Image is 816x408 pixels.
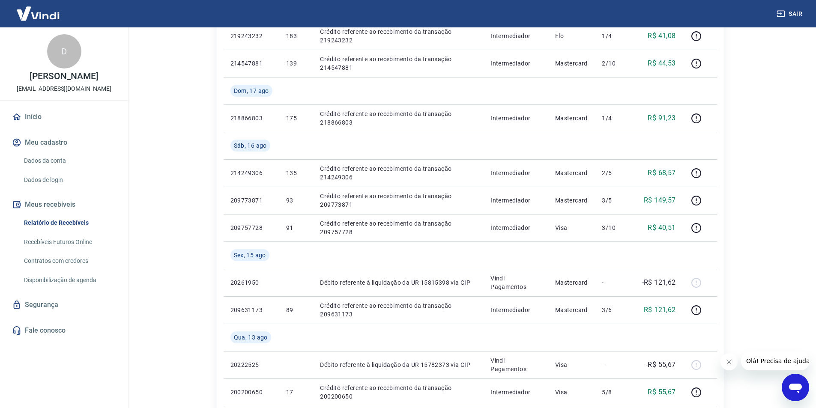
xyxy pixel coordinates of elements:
a: Recebíveis Futuros Online [21,233,118,251]
p: 175 [286,114,306,122]
p: [PERSON_NAME] [30,72,98,81]
p: 135 [286,169,306,177]
span: Sáb, 16 ago [234,141,267,150]
p: Crédito referente ao recebimento da transação 209631173 [320,301,477,319]
button: Meus recebíveis [10,195,118,214]
p: 1/4 [602,32,627,40]
span: Dom, 17 ago [234,86,269,95]
p: R$ 55,67 [648,387,676,397]
p: R$ 44,53 [648,58,676,68]
p: Intermediador [490,114,541,122]
p: R$ 121,62 [644,305,676,315]
a: Fale conosco [10,321,118,340]
p: -R$ 55,67 [646,360,676,370]
p: Visa [555,360,589,369]
p: 89 [286,306,306,314]
p: Mastercard [555,169,589,177]
p: Intermediador [490,196,541,205]
p: 214249306 [230,169,272,177]
p: - [602,278,627,287]
p: R$ 41,08 [648,31,676,41]
p: 5/8 [602,388,627,396]
span: Olá! Precisa de ajuda? [5,6,72,13]
p: - [602,360,627,369]
p: Mastercard [555,114,589,122]
a: Relatório de Recebíveis [21,214,118,232]
p: 93 [286,196,306,205]
p: 3/6 [602,306,627,314]
p: Visa [555,388,589,396]
a: Disponibilização de agenda [21,271,118,289]
p: Intermediador [490,169,541,177]
p: Crédito referente ao recebimento da transação 219243232 [320,27,477,45]
p: 209773871 [230,196,272,205]
div: D [47,34,81,68]
p: 2/10 [602,59,627,68]
p: R$ 68,57 [648,168,676,178]
a: Início [10,107,118,126]
p: Débito referente à liquidação da UR 15782373 via CIP [320,360,477,369]
p: 209757728 [230,223,272,232]
span: Sex, 15 ago [234,251,266,259]
p: 183 [286,32,306,40]
iframe: Botão para abrir a janela de mensagens [782,374,809,401]
p: 3/10 [602,223,627,232]
img: Vindi [10,0,66,27]
a: Contratos com credores [21,252,118,270]
p: Crédito referente ao recebimento da transação 218866803 [320,110,477,127]
p: 20222525 [230,360,272,369]
p: 1/4 [602,114,627,122]
a: Segurança [10,295,118,314]
p: 3/5 [602,196,627,205]
p: Crédito referente ao recebimento da transação 209773871 [320,192,477,209]
p: Vindi Pagamentos [490,356,541,373]
p: Mastercard [555,306,589,314]
p: 91 [286,223,306,232]
p: Intermediador [490,306,541,314]
p: Intermediador [490,223,541,232]
iframe: Fechar mensagem [720,353,738,370]
p: Crédito referente ao recebimento da transação 214547881 [320,55,477,72]
p: Mastercard [555,59,589,68]
p: Crédito referente ao recebimento da transação 200200650 [320,384,477,401]
p: 219243232 [230,32,272,40]
button: Sair [775,6,806,22]
p: 218866803 [230,114,272,122]
p: Vindi Pagamentos [490,274,541,291]
button: Meu cadastro [10,133,118,152]
p: Mastercard [555,278,589,287]
a: Dados de login [21,171,118,189]
p: Crédito referente ao recebimento da transação 214249306 [320,164,477,182]
a: Dados da conta [21,152,118,170]
p: 2/5 [602,169,627,177]
p: Intermediador [490,32,541,40]
p: Mastercard [555,196,589,205]
p: 139 [286,59,306,68]
p: 200200650 [230,388,272,396]
p: -R$ 121,62 [642,277,676,288]
p: Intermediador [490,59,541,68]
p: [EMAIL_ADDRESS][DOMAIN_NAME] [17,84,111,93]
p: 20261950 [230,278,272,287]
p: Intermediador [490,388,541,396]
p: Crédito referente ao recebimento da transação 209757728 [320,219,477,236]
p: Visa [555,223,589,232]
p: Débito referente à liquidação da UR 15815398 via CIP [320,278,477,287]
p: Elo [555,32,589,40]
iframe: Mensagem da empresa [741,351,809,370]
p: 17 [286,388,306,396]
span: Qua, 13 ago [234,333,268,342]
p: 214547881 [230,59,272,68]
p: R$ 40,51 [648,223,676,233]
p: R$ 149,57 [644,195,676,205]
p: R$ 91,23 [648,113,676,123]
p: 209631173 [230,306,272,314]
